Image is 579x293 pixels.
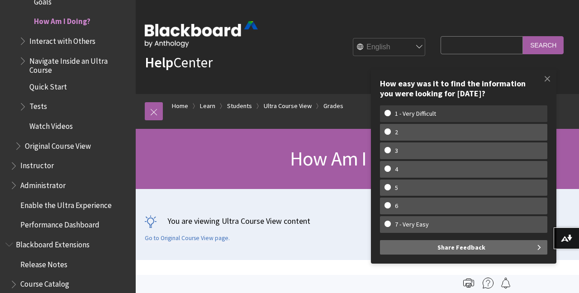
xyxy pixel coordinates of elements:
[29,79,67,91] span: Quick Start
[20,217,100,230] span: Performance Dashboard
[145,21,258,47] img: Blackboard by Anthology
[16,237,90,249] span: Blackboard Extensions
[290,146,425,171] span: How Am I Doing?
[34,14,90,26] span: How Am I Doing?
[380,79,547,98] div: How easy was it to find the information you were looking for [DATE]?
[264,100,312,112] a: Ultra Course View
[384,128,408,136] w-span: 2
[380,240,547,255] button: Share Feedback
[20,257,67,269] span: Release Notes
[323,100,343,112] a: Grades
[463,278,474,288] img: Print
[145,215,570,227] p: You are viewing Ultra Course View content
[29,53,129,75] span: Navigate Inside an Ultra Course
[384,110,446,118] w-span: 1 - Very Difficult
[384,184,408,192] w-span: 5
[145,53,213,71] a: HelpCenter
[384,165,408,173] w-span: 4
[145,234,230,242] a: Go to Original Course View page.
[145,53,173,71] strong: Help
[353,38,426,57] select: Site Language Selector
[20,178,66,190] span: Administrator
[20,158,54,170] span: Instructor
[20,277,69,289] span: Course Catalog
[483,278,494,288] img: More help
[384,221,439,228] w-span: 7 - Very Easy
[384,202,408,210] w-span: 6
[29,99,47,111] span: Tests
[200,100,215,112] a: Learn
[227,100,252,112] a: Students
[25,138,91,151] span: Original Course View
[20,198,112,210] span: Enable the Ultra Experience
[500,278,511,288] img: Follow this page
[384,147,408,155] w-span: 3
[29,118,73,131] span: Watch Videos
[172,100,188,112] a: Home
[29,33,95,46] span: Interact with Others
[437,240,485,255] span: Share Feedback
[523,36,564,54] input: Search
